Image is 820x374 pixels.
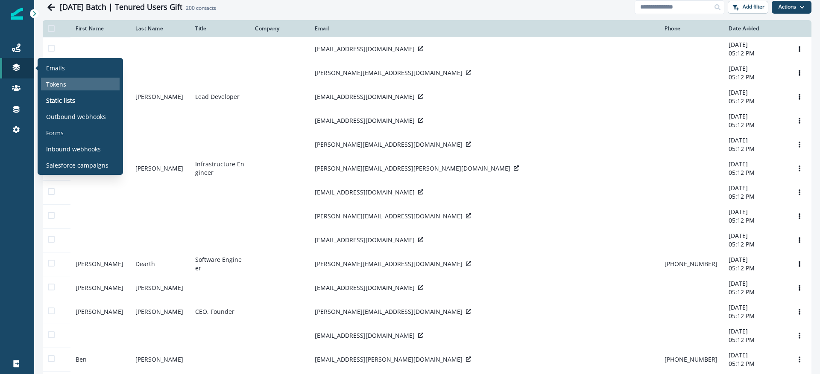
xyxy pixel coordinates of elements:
[130,252,190,276] td: Dearth
[772,1,811,14] button: Actions
[729,303,782,312] p: [DATE]
[315,116,415,125] p: [EMAIL_ADDRESS][DOMAIN_NAME]
[70,252,130,276] td: [PERSON_NAME]
[793,138,806,151] button: Options
[315,307,463,316] p: [PERSON_NAME][EMAIL_ADDRESS][DOMAIN_NAME]
[793,186,806,199] button: Options
[41,94,120,107] a: Static lists
[41,142,120,155] a: Inbound webhooks
[729,351,782,360] p: [DATE]
[793,67,806,79] button: Options
[793,329,806,342] button: Options
[729,145,782,153] p: 05:12 PM
[729,240,782,249] p: 05:12 PM
[315,140,463,149] p: [PERSON_NAME][EMAIL_ADDRESS][DOMAIN_NAME]
[659,252,723,276] td: [PHONE_NUMBER]
[729,64,782,73] p: [DATE]
[743,4,764,10] p: Add filter
[793,210,806,223] button: Options
[315,260,463,268] p: [PERSON_NAME][EMAIL_ADDRESS][DOMAIN_NAME]
[255,25,305,32] div: Company
[130,85,190,109] td: [PERSON_NAME]
[190,300,250,324] td: CEO, Founder
[729,41,782,49] p: [DATE]
[729,121,782,129] p: 05:12 PM
[315,45,415,53] p: [EMAIL_ADDRESS][DOMAIN_NAME]
[729,264,782,273] p: 05:12 PM
[315,25,654,32] div: Email
[70,300,130,324] td: [PERSON_NAME]
[41,61,120,74] a: Emails
[729,160,782,168] p: [DATE]
[46,96,75,105] p: Static lists
[728,1,768,14] button: Add filter
[729,25,782,32] div: Date Added
[130,300,190,324] td: [PERSON_NAME]
[190,252,250,276] td: Software Engineer
[793,234,806,246] button: Options
[76,25,125,32] div: First Name
[195,25,245,32] div: Title
[793,281,806,294] button: Options
[315,188,415,197] p: [EMAIL_ADDRESS][DOMAIN_NAME]
[729,232,782,240] p: [DATE]
[793,353,806,366] button: Options
[315,284,415,292] p: [EMAIL_ADDRESS][DOMAIN_NAME]
[315,236,415,244] p: [EMAIL_ADDRESS][DOMAIN_NAME]
[41,126,120,139] a: Forms
[729,360,782,368] p: 05:12 PM
[11,8,23,20] img: Inflection
[70,348,130,371] td: Ben
[186,5,216,11] h2: contacts
[729,168,782,177] p: 05:12 PM
[315,355,463,364] p: [EMAIL_ADDRESS][PERSON_NAME][DOMAIN_NAME]
[729,208,782,216] p: [DATE]
[41,159,120,171] a: Salesforce campaigns
[729,336,782,344] p: 05:12 PM
[46,112,106,121] p: Outbound webhooks
[41,78,120,90] a: Tokens
[659,348,723,371] td: [PHONE_NUMBER]
[729,288,782,296] p: 05:12 PM
[46,64,65,72] p: Emails
[315,331,415,340] p: [EMAIL_ADDRESS][DOMAIN_NAME]
[729,216,782,225] p: 05:12 PM
[729,312,782,320] p: 05:12 PM
[729,192,782,201] p: 05:12 PM
[315,93,415,101] p: [EMAIL_ADDRESS][DOMAIN_NAME]
[130,276,190,300] td: [PERSON_NAME]
[729,255,782,264] p: [DATE]
[190,85,250,109] td: Lead Developer
[41,110,120,123] a: Outbound webhooks
[729,49,782,58] p: 05:12 PM
[315,164,510,173] p: [PERSON_NAME][EMAIL_ADDRESS][PERSON_NAME][DOMAIN_NAME]
[46,80,66,89] p: Tokens
[665,25,718,32] div: Phone
[729,88,782,97] p: [DATE]
[793,258,806,270] button: Options
[793,114,806,127] button: Options
[315,212,463,220] p: [PERSON_NAME][EMAIL_ADDRESS][DOMAIN_NAME]
[46,145,101,154] p: Inbound webhooks
[793,43,806,55] button: Options
[793,305,806,318] button: Options
[793,90,806,103] button: Options
[46,128,64,137] p: Forms
[315,69,463,77] p: [PERSON_NAME][EMAIL_ADDRESS][DOMAIN_NAME]
[729,136,782,145] p: [DATE]
[130,348,190,371] td: [PERSON_NAME]
[135,25,185,32] div: Last Name
[186,4,195,12] span: 200
[130,157,190,180] td: [PERSON_NAME]
[729,112,782,121] p: [DATE]
[46,161,108,170] p: Salesforce campaigns
[729,327,782,336] p: [DATE]
[729,97,782,105] p: 05:12 PM
[70,276,130,300] td: [PERSON_NAME]
[729,279,782,288] p: [DATE]
[793,162,806,175] button: Options
[729,73,782,81] p: 05:12 PM
[729,184,782,192] p: [DATE]
[190,157,250,180] td: Infrastructure Engineer
[60,3,182,12] h1: [DATE] Batch | Tenured Users Gift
